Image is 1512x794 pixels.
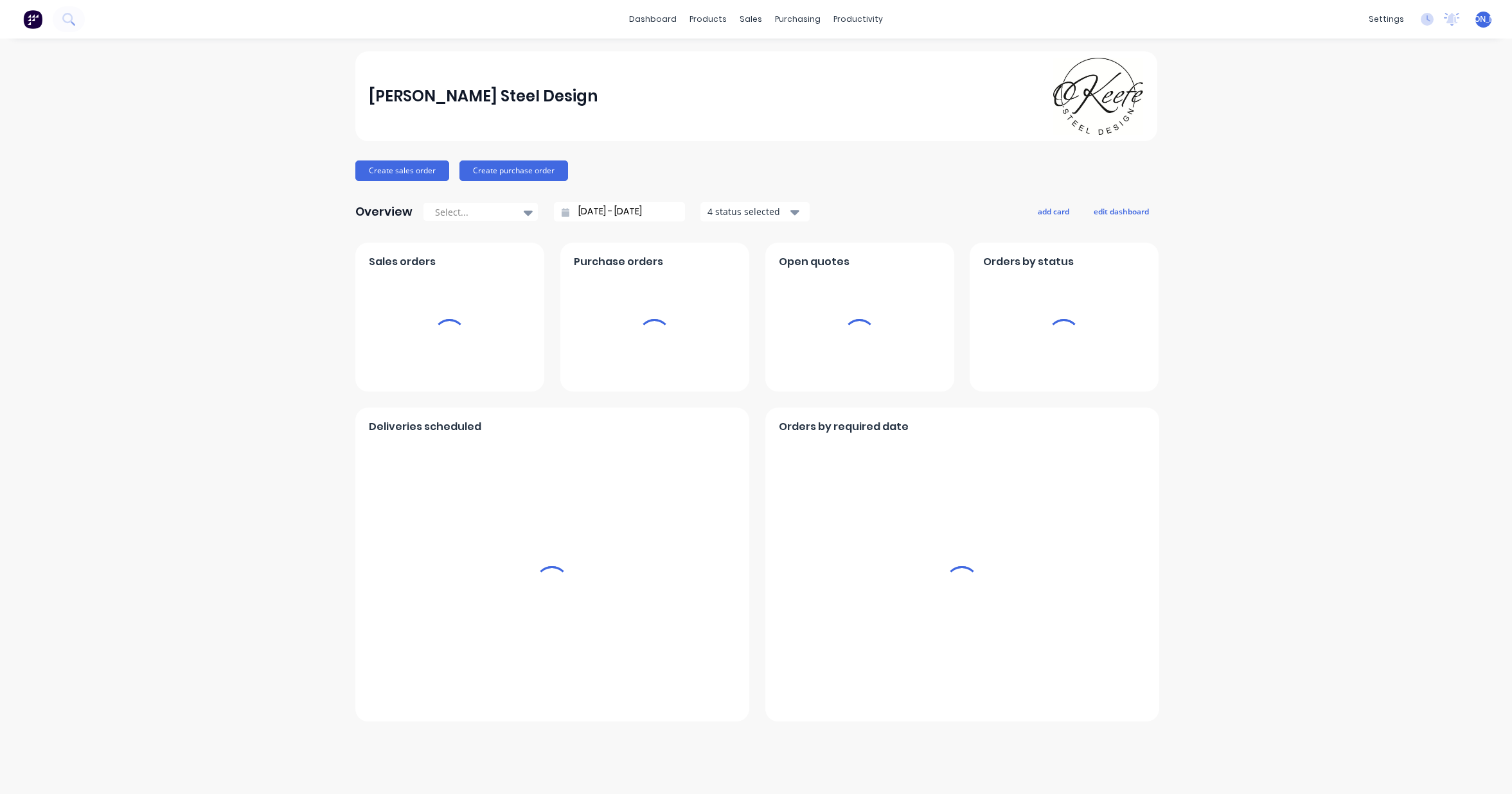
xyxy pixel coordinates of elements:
div: settings [1362,10,1410,29]
div: [PERSON_NAME] Steel Design [369,83,598,109]
button: add card [1029,203,1078,220]
div: Overview [355,199,413,225]
span: Open quotes [779,254,849,270]
span: Orders by status [983,254,1074,270]
span: Orders by required date [779,419,909,435]
button: 4 status selected [700,202,810,221]
div: sales [733,10,769,29]
span: Sales orders [369,254,436,270]
img: O'Keefe Steel Design [1053,58,1143,135]
span: Purchase orders [574,254,663,270]
span: Deliveries scheduled [369,419,481,435]
div: purchasing [769,10,827,29]
button: Create purchase order [459,160,568,181]
div: products [683,10,733,29]
div: productivity [827,10,889,29]
img: Factory [23,10,42,29]
button: edit dashboard [1085,203,1157,220]
div: 4 status selected [707,205,788,218]
a: dashboard [623,10,683,29]
button: Create sales order [355,160,449,181]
